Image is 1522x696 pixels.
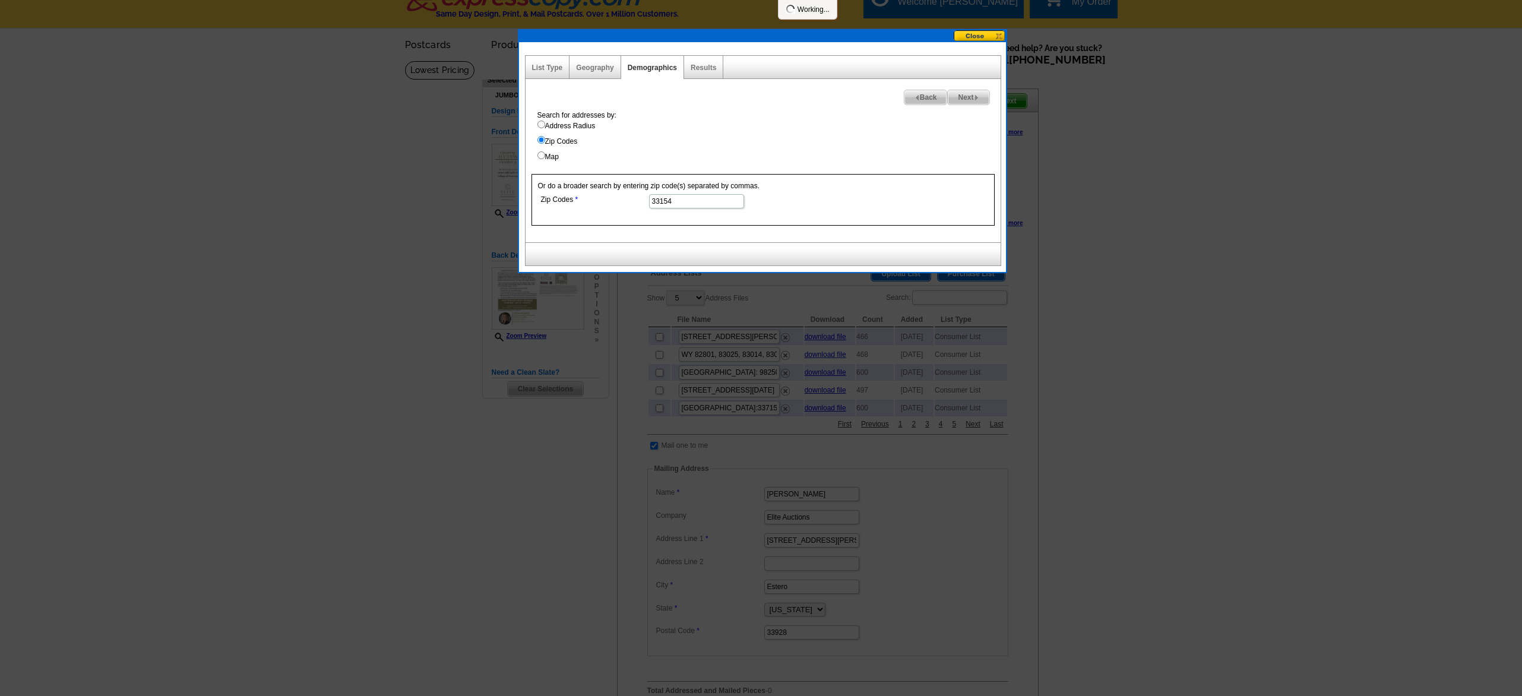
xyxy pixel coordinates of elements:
span: Next [948,90,989,105]
input: Map [537,151,545,159]
a: Back [904,90,948,105]
a: Geography [576,64,613,72]
a: List Type [532,64,563,72]
label: Address Radius [537,121,1001,131]
label: Zip Codes [541,194,648,205]
a: Next [947,90,989,105]
input: Zip Codes [537,136,545,144]
span: Back [904,90,947,105]
input: Address Radius [537,121,545,128]
div: Or do a broader search by entering zip code(s) separated by commas. [531,174,995,226]
img: loading... [786,4,795,14]
img: button-next-arrow-gray.png [974,95,979,100]
img: button-prev-arrow-gray.png [915,95,920,100]
div: Search for addresses by: [531,110,1001,162]
a: Results [691,64,716,72]
iframe: LiveChat chat widget [1355,659,1522,696]
a: Demographics [628,64,677,72]
label: Zip Codes [537,136,1001,147]
label: Map [537,151,1001,162]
